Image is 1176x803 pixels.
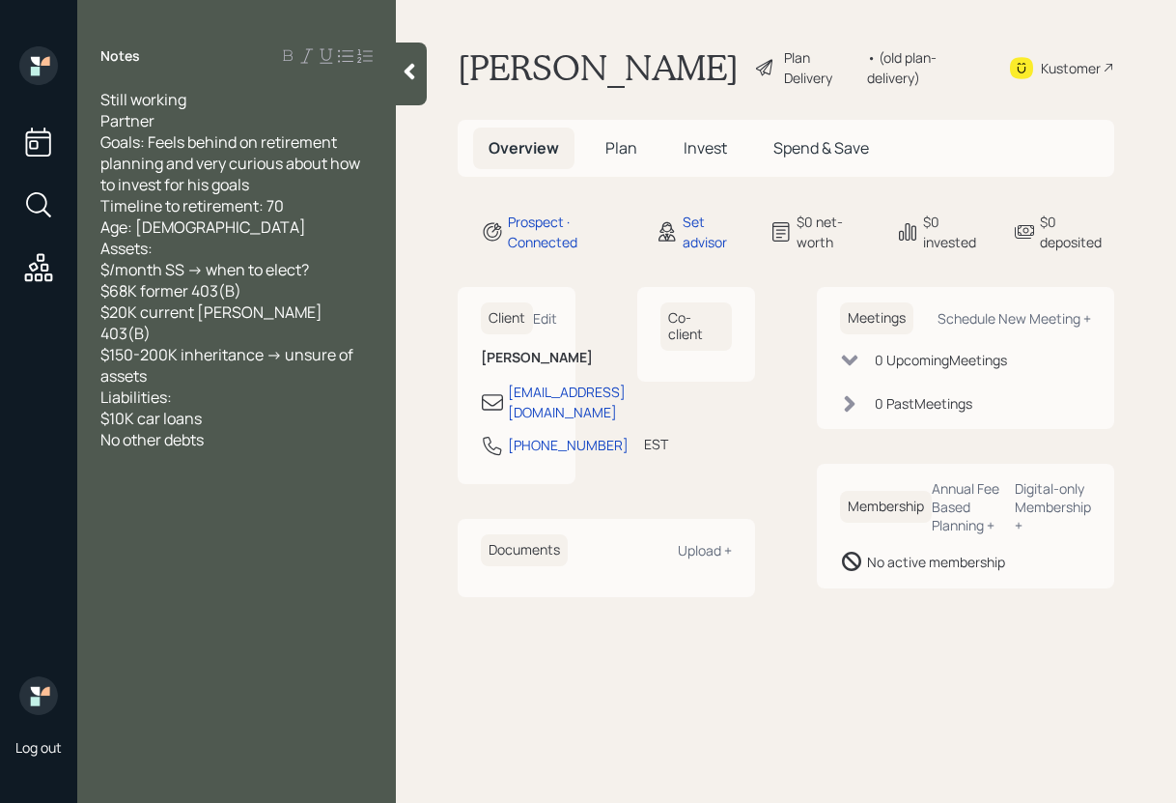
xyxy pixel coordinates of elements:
[683,212,746,252] div: Set advisor
[797,212,873,252] div: $0 net-worth
[923,212,990,252] div: $0 invested
[100,238,153,259] span: Assets:
[19,676,58,715] img: retirable_logo.png
[867,552,1005,572] div: No active membership
[100,89,186,110] span: Still working
[458,46,739,89] h1: [PERSON_NAME]
[508,212,632,252] div: Prospect · Connected
[15,738,62,757] div: Log out
[875,350,1007,370] div: 0 Upcoming Meeting s
[100,131,363,195] span: Goals: Feels behind on retirement planning and very curious about how to invest for his goals
[100,195,284,216] span: Timeline to retirement: 70
[840,302,913,334] h6: Meetings
[605,137,637,158] span: Plan
[481,534,568,566] h6: Documents
[508,435,629,455] div: [PHONE_NUMBER]
[773,137,869,158] span: Spend & Save
[784,47,858,88] div: Plan Delivery
[100,344,356,387] span: $150-200K inheritance -> unsure of assets
[684,137,727,158] span: Invest
[100,301,325,344] span: $20K current [PERSON_NAME] 403(B)
[481,350,552,366] h6: [PERSON_NAME]
[100,110,154,131] span: Partner
[100,216,306,238] span: Age: [DEMOGRAPHIC_DATA]
[1041,58,1101,78] div: Kustomer
[938,309,1091,328] div: Schedule New Meeting +
[678,541,732,559] div: Upload +
[1015,479,1091,534] div: Digital-only Membership +
[867,47,985,88] div: • (old plan-delivery)
[100,429,204,450] span: No other debts
[875,393,972,414] div: 0 Past Meeting s
[533,309,557,328] div: Edit
[100,46,140,66] label: Notes
[100,259,309,280] span: $/month SS -> when to elect?
[508,382,626,422] div: [EMAIL_ADDRESS][DOMAIN_NAME]
[1040,212,1114,252] div: $0 deposited
[100,408,202,429] span: $10K car loans
[660,302,732,351] h6: Co-client
[840,491,932,523] h6: Membership
[489,137,559,158] span: Overview
[481,302,533,334] h6: Client
[932,479,999,534] div: Annual Fee Based Planning +
[100,280,241,301] span: $68K former 403(B)
[100,387,172,408] span: Liabilities:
